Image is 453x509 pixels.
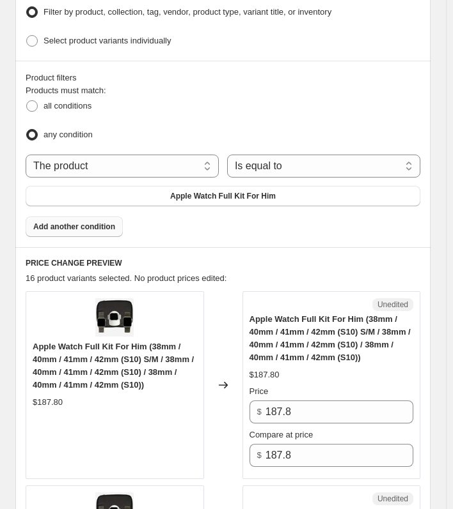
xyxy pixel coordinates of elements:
span: Apple Watch Full Kit For Him [170,191,276,201]
span: Add another condition [33,222,115,232]
span: Apple Watch Full Kit For Him (38mm / 40mm / 41mm / 42mm (S10) S/M / 38mm / 40mm / 41mm / 42mm (S1... [33,342,194,390]
span: Products must match: [26,86,106,95]
span: Compare at price [250,430,314,439]
span: any condition [44,130,93,139]
span: all conditions [44,101,91,110]
h6: PRICE CHANGE PREVIEW [26,258,420,268]
div: Product filters [26,72,420,84]
img: Untitled_design_21_1_80x.jpg [95,298,134,337]
button: Add another condition [26,217,123,237]
span: $ [257,407,262,416]
span: Unedited [377,300,408,310]
span: Filter by product, collection, tag, vendor, product type, variant title, or inventory [44,7,331,17]
div: $187.80 [33,396,63,409]
span: Price [250,386,269,396]
span: $ [257,450,262,460]
button: Apple Watch Full Kit For Him [26,186,420,206]
span: Unedited [377,494,408,504]
span: 16 product variants selected. No product prices edited: [26,273,226,283]
span: Apple Watch Full Kit For Him (38mm / 40mm / 41mm / 42mm (S10) S/M / 38mm / 40mm / 41mm / 42mm (S1... [250,314,411,362]
div: $187.80 [250,368,280,381]
span: Select product variants individually [44,36,171,45]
